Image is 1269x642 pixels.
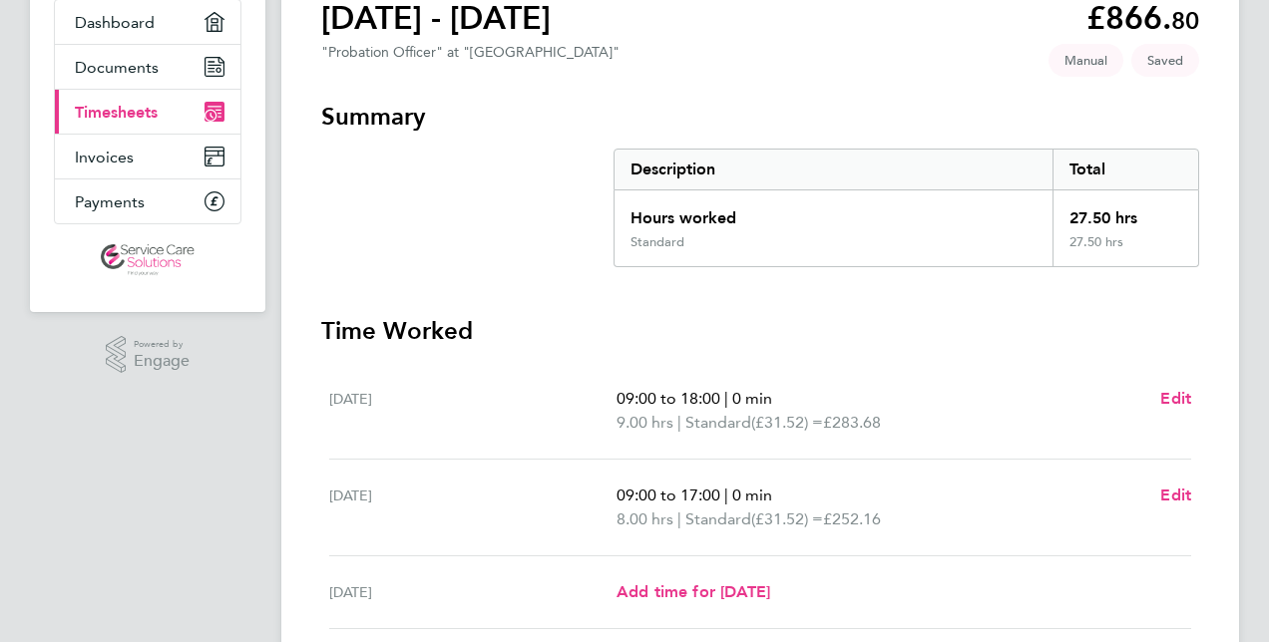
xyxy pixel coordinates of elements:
[1160,485,1191,504] span: Edit
[75,58,159,77] span: Documents
[1171,6,1199,35] span: 80
[751,413,823,432] span: (£31.52) =
[55,90,240,134] a: Timesheets
[321,315,1199,347] h3: Time Worked
[617,582,770,601] span: Add time for [DATE]
[106,336,191,374] a: Powered byEngage
[1053,190,1198,234] div: 27.50 hrs
[1160,389,1191,408] span: Edit
[617,389,720,408] span: 09:00 to 18:00
[751,509,823,528] span: (£31.52) =
[677,413,681,432] span: |
[134,353,190,370] span: Engage
[1053,234,1198,266] div: 27.50 hrs
[1053,150,1198,189] div: Total
[685,507,751,531] span: Standard
[329,483,617,531] div: [DATE]
[321,101,1199,133] h3: Summary
[55,179,240,223] a: Payments
[75,13,155,32] span: Dashboard
[724,485,728,504] span: |
[617,580,770,604] a: Add time for [DATE]
[75,148,134,166] span: Invoices
[75,192,145,211] span: Payments
[617,485,720,504] span: 09:00 to 17:00
[617,413,673,432] span: 9.00 hrs
[614,149,1199,267] div: Summary
[631,234,684,250] div: Standard
[617,509,673,528] span: 8.00 hrs
[615,190,1053,234] div: Hours worked
[329,580,617,604] div: [DATE]
[54,244,241,276] a: Go to home page
[1131,44,1199,77] span: This timesheet is Saved.
[55,135,240,178] a: Invoices
[55,45,240,89] a: Documents
[823,413,881,432] span: £283.68
[1160,483,1191,507] a: Edit
[1049,44,1123,77] span: This timesheet was manually created.
[732,389,772,408] span: 0 min
[677,509,681,528] span: |
[732,485,772,504] span: 0 min
[1160,387,1191,411] a: Edit
[685,411,751,435] span: Standard
[615,150,1053,189] div: Description
[101,244,195,276] img: servicecare-logo-retina.png
[75,103,158,122] span: Timesheets
[724,389,728,408] span: |
[823,509,881,528] span: £252.16
[134,336,190,353] span: Powered by
[329,387,617,435] div: [DATE]
[321,44,620,61] div: "Probation Officer" at "[GEOGRAPHIC_DATA]"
